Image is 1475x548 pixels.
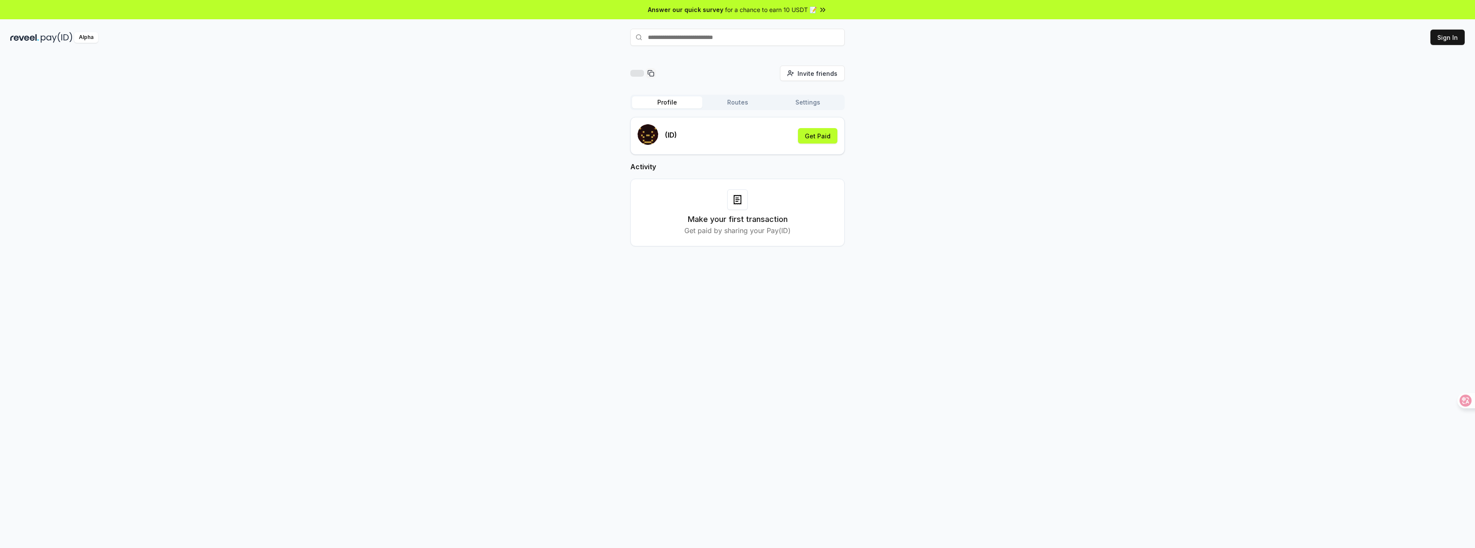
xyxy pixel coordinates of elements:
span: Answer our quick survey [648,5,723,14]
button: Sign In [1430,30,1465,45]
button: Get Paid [798,128,837,144]
button: Routes [702,96,773,108]
button: Settings [773,96,843,108]
p: (ID) [665,130,677,140]
button: Profile [632,96,702,108]
img: reveel_dark [10,32,39,43]
h2: Activity [630,162,845,172]
p: Get paid by sharing your Pay(ID) [684,225,791,236]
img: pay_id [41,32,72,43]
button: Invite friends [780,66,845,81]
span: Invite friends [798,69,837,78]
span: for a chance to earn 10 USDT 📝 [725,5,817,14]
h3: Make your first transaction [688,213,788,225]
div: Alpha [74,32,98,43]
